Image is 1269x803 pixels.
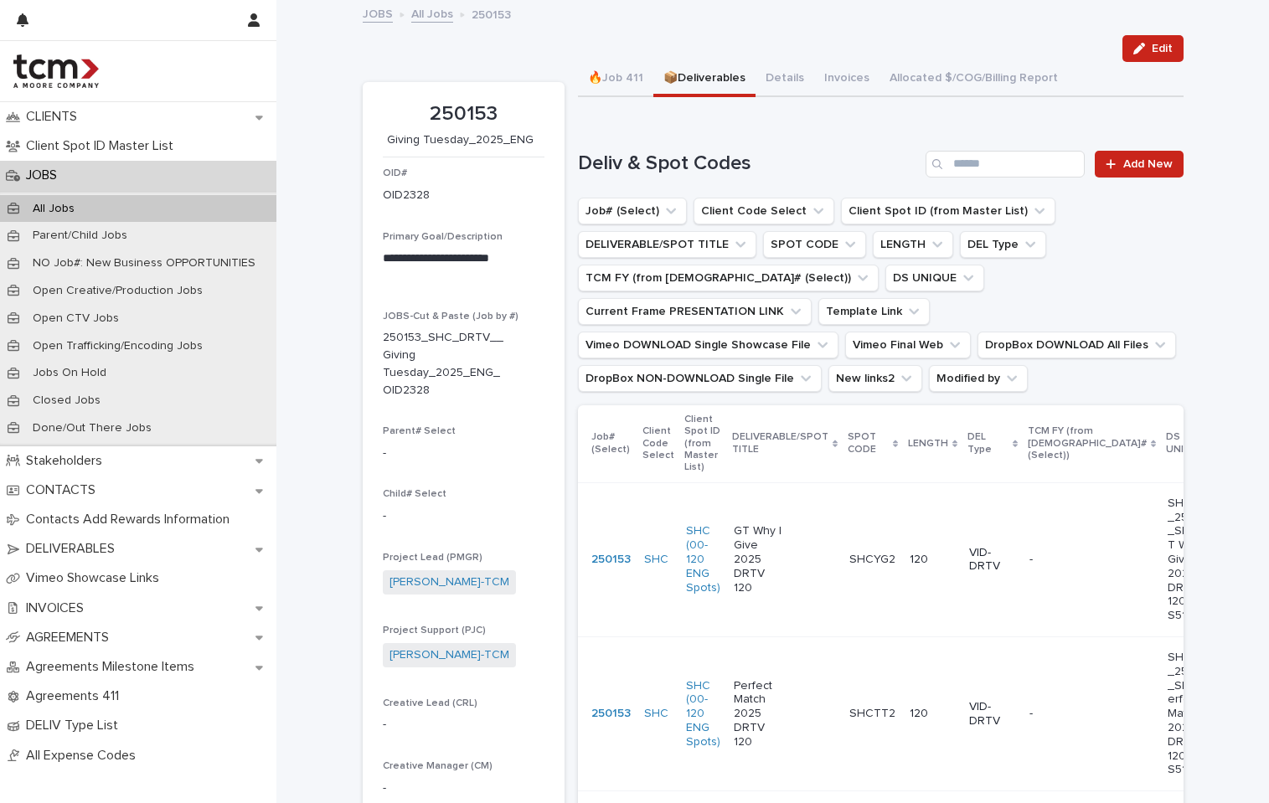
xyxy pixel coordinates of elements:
[926,151,1085,178] input: Search
[960,231,1046,258] button: DEL Type
[383,625,486,636] span: Project Support (PJC)
[383,329,504,399] p: 250153_SHC_DRTV__Giving Tuesday_2025_ENG_OID2328
[19,512,243,528] p: Contacts Add Rewards Information
[19,659,208,675] p: Agreements Milestone Items
[644,707,668,721] a: SHC
[814,62,880,97] button: Invoices
[1095,151,1183,178] a: Add New
[763,231,866,258] button: SPOT CODE
[383,102,544,126] p: 250153
[908,435,948,453] p: LENGTH
[383,168,407,178] span: OID#
[19,541,128,557] p: DELIVERABLES
[578,152,920,176] h1: Deliv & Spot Codes
[642,422,674,465] p: Client Code Select
[929,365,1028,392] button: Modified by
[19,167,70,183] p: JOBS
[873,231,953,258] button: LENGTH
[383,133,538,147] p: Giving Tuesday_2025_ENG
[880,62,1068,97] button: Allocated $/COG/Billing Report
[910,553,956,567] p: 120
[19,138,187,154] p: Client Spot ID Master List
[389,646,509,664] a: [PERSON_NAME]-TCM
[591,428,632,459] p: Job# (Select)
[756,62,814,97] button: Details
[383,187,430,204] p: OID2328
[967,428,1008,459] p: DEL Type
[19,366,120,380] p: Jobs On Hold
[734,524,783,595] p: GT Why I Give 2025 DRTV 120
[653,62,756,97] button: 📦Deliverables
[732,428,828,459] p: DELIVERABLE/SPOT TITLE
[389,574,509,591] a: [PERSON_NAME]-TCM
[19,482,109,498] p: CONTACTS
[684,410,722,477] p: Client Spot ID (from Master List)
[19,284,216,298] p: Open Creative/Production Jobs
[383,761,493,771] span: Creative Manager (CM)
[686,679,720,749] a: SHC (00-120 ENG Spots)
[578,298,812,325] button: Current Frame PRESENTATION LINK
[383,716,544,734] p: -
[849,549,899,567] p: SHCYG2
[1123,158,1173,170] span: Add New
[19,109,90,125] p: CLIENTS
[578,265,879,291] button: TCM FY (from Job# (Select))
[734,679,783,749] p: Perfect Match 2025 DRTV 120
[472,4,511,23] p: 250153
[1166,428,1210,459] p: DS UNIQUE
[978,332,1176,358] button: DropBox DOWNLOAD All Files
[841,198,1055,224] button: Client Spot ID (from Master List)
[885,265,984,291] button: DS UNIQUE
[383,232,503,242] span: Primary Goal/Description
[1168,497,1217,623] p: SHCYG2_250153_SHC_GT Why I Give 2025 DRTV 120___DS5159
[578,231,756,258] button: DELIVERABLE/SPOT TITLE
[578,62,653,97] button: 🔥Job 411
[1029,553,1079,567] p: -
[19,630,122,646] p: AGREEMENTS
[19,311,132,326] p: Open CTV Jobs
[848,428,889,459] p: SPOT CODE
[969,546,1016,574] p: VID-DRTV
[828,365,922,392] button: New links2
[19,718,132,734] p: DELIV Type List
[383,445,544,462] p: -
[19,453,116,469] p: Stakeholders
[383,426,456,436] span: Parent# Select
[686,524,720,595] a: SHC (00-120 ENG Spots)
[849,703,899,721] p: SHCTT2
[363,3,393,23] a: JOBS
[694,198,834,224] button: Client Code Select
[591,553,631,567] a: 250153
[19,600,97,616] p: INVOICES
[13,54,99,88] img: 4hMmSqQkux38exxPVZHQ
[19,339,216,353] p: Open Trafficking/Encoding Jobs
[19,748,149,764] p: All Expense Codes
[578,198,687,224] button: Job# (Select)
[591,707,631,721] a: 250153
[19,256,269,270] p: NO Job#: New Business OPPORTUNITIES
[383,698,477,708] span: Creative Lead (CRL)
[19,421,165,435] p: Done/Out There Jobs
[1168,651,1217,777] p: SHCTT2_250153_SHC_Perfect Match 2025 DRTV 120___DS5160
[383,553,482,563] span: Project Lead (PMGR)
[1028,422,1147,465] p: TCM FY (from [DEMOGRAPHIC_DATA]# (Select))
[969,700,1016,728] p: VID-DRTV
[1122,35,1184,62] button: Edit
[1029,707,1079,721] p: -
[644,553,668,567] a: SHC
[578,365,822,392] button: DropBox NON-DOWNLOAD Single File
[910,707,956,721] p: 120
[411,3,453,23] a: All Jobs
[818,298,930,325] button: Template Link
[383,507,544,525] p: -
[383,311,518,322] span: JOBS-Cut & Paste (Job by #)
[1152,43,1173,54] span: Edit
[19,229,141,243] p: Parent/Child Jobs
[383,780,544,797] p: -
[845,332,971,358] button: Vimeo Final Web
[578,332,838,358] button: Vimeo DOWNLOAD Single Showcase File
[19,202,88,216] p: All Jobs
[19,688,132,704] p: Agreements 411
[383,489,446,499] span: Child# Select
